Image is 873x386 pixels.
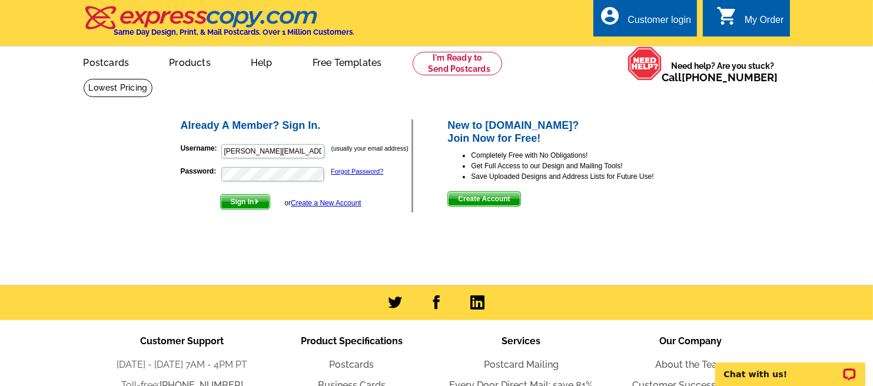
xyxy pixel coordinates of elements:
i: account_circle [599,5,620,26]
span: Product Specifications [301,335,403,347]
label: Username: [181,143,220,154]
a: Postcards [330,359,374,370]
li: Completely Free with No Obligations! [471,150,694,161]
img: button-next-arrow-white.png [254,199,260,204]
h4: Same Day Design, Print, & Mail Postcards. Over 1 Million Customers. [114,28,355,36]
a: Same Day Design, Print, & Mail Postcards. Over 1 Million Customers. [84,14,355,36]
li: Get Full Access to our Design and Mailing Tools! [471,161,694,171]
a: Create a New Account [291,199,361,207]
h2: New to [DOMAIN_NAME]? Join Now for Free! [447,119,694,145]
small: (usually your email address) [331,145,409,152]
button: Sign In [220,194,270,209]
a: Free Templates [294,48,401,75]
button: Create Account [447,191,520,207]
span: Our Company [660,335,722,347]
div: or [284,198,361,208]
div: My Order [745,15,784,31]
i: shopping_cart [716,5,738,26]
span: Create Account [448,192,520,206]
li: [DATE] - [DATE] 7AM - 4PM PT [98,358,267,372]
iframe: LiveChat chat widget [708,349,873,386]
a: Forgot Password? [331,168,383,175]
a: Postcards [65,48,148,75]
li: Save Uploaded Designs and Address Lists for Future Use! [471,171,694,182]
span: Services [502,335,541,347]
span: Call [662,71,778,84]
img: help [628,46,662,81]
a: Postcard Mailing [484,359,559,370]
a: Help [232,48,291,75]
a: Products [150,48,230,75]
div: Customer login [628,15,691,31]
h2: Already A Member? Sign In. [181,119,412,132]
a: About the Team [656,359,726,370]
a: shopping_cart My Order [716,13,784,28]
span: Customer Support [141,335,224,347]
a: account_circle Customer login [599,13,691,28]
span: Sign In [221,195,270,209]
span: Need help? Are you stuck? [662,60,784,84]
a: [PHONE_NUMBER] [682,71,778,84]
label: Password: [181,166,220,177]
